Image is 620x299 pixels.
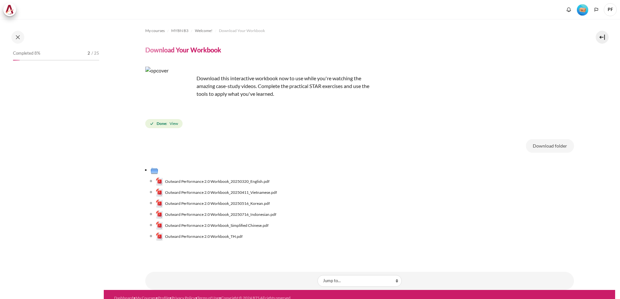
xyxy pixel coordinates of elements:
[156,233,243,240] a: Outward Performance 2.0 Workbook_TH.pdfOutward Performance 2.0 Workbook_TH.pdf
[165,212,276,217] span: Outward Performance 2.0 Workbook_20250716_Indonesian.pdf
[3,3,19,16] a: Architeck Architeck
[156,178,270,185] a: Outward Performance 2.0 Workbook_20250320_English.pdfOutward Performance 2.0 Workbook_20250320_En...
[145,118,184,129] div: Completion requirements for Download Your Workbook
[156,200,163,207] img: Outward Performance 2.0 Workbook_20250516_Korean.pdf
[195,27,212,35] a: Welcome!
[5,5,14,15] img: Architeck
[165,190,277,195] span: Outward Performance 2.0 Workbook_20250411_Vietnamese.pdf
[13,60,20,61] div: 8%
[156,233,163,240] img: Outward Performance 2.0 Workbook_TH.pdf
[156,189,277,196] a: Outward Performance 2.0 Workbook_20250411_Vietnamese.pdfOutward Performance 2.0 Workbook_20250411...
[165,201,270,206] span: Outward Performance 2.0 Workbook_20250516_Korean.pdf
[88,50,90,57] span: 2
[219,27,265,35] a: Download Your Workbook
[165,179,269,184] span: Outward Performance 2.0 Workbook_20250320_English.pdf
[156,222,163,229] img: Outward Performance 2.0 Workbook_Simplified Chinese.pdf
[156,178,163,185] img: Outward Performance 2.0 Workbook_20250320_English.pdf
[171,28,188,34] span: MYBN B3
[604,3,617,16] span: PF
[104,19,615,290] section: Content
[219,28,265,34] span: Download Your Workbook
[564,5,574,15] div: Show notification window with no new notifications
[591,5,601,15] button: Languages
[156,211,277,218] a: Outward Performance 2.0 Workbook_20250716_Indonesian.pdfOutward Performance 2.0 Workbook_20250716...
[145,26,574,36] nav: Navigation bar
[145,67,372,98] p: Download this interactive workbook now to use while you're watching the amazing case-study videos...
[156,189,163,196] img: Outward Performance 2.0 Workbook_20250411_Vietnamese.pdf
[526,139,574,153] button: Download folder
[145,46,221,54] h4: Download Your Workbook
[145,27,165,35] a: My courses
[13,50,40,57] span: Completed 8%
[157,121,167,127] strong: Done:
[145,67,194,115] img: opcover
[165,234,243,239] span: Outward Performance 2.0 Workbook_TH.pdf
[156,211,163,218] img: Outward Performance 2.0 Workbook_20250716_Indonesian.pdf
[91,50,99,57] span: / 25
[195,28,212,34] span: Welcome!
[165,223,268,228] span: Outward Performance 2.0 Workbook_Simplified Chinese.pdf
[577,4,588,16] img: Level #1
[145,28,165,34] span: My courses
[156,200,270,207] a: Outward Performance 2.0 Workbook_20250516_Korean.pdfOutward Performance 2.0 Workbook_20250516_Kor...
[604,3,617,16] a: User menu
[171,27,188,35] a: MYBN B3
[574,4,591,16] a: Level #1
[156,222,269,229] a: Outward Performance 2.0 Workbook_Simplified Chinese.pdfOutward Performance 2.0 Workbook_Simplifie...
[170,121,178,127] span: View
